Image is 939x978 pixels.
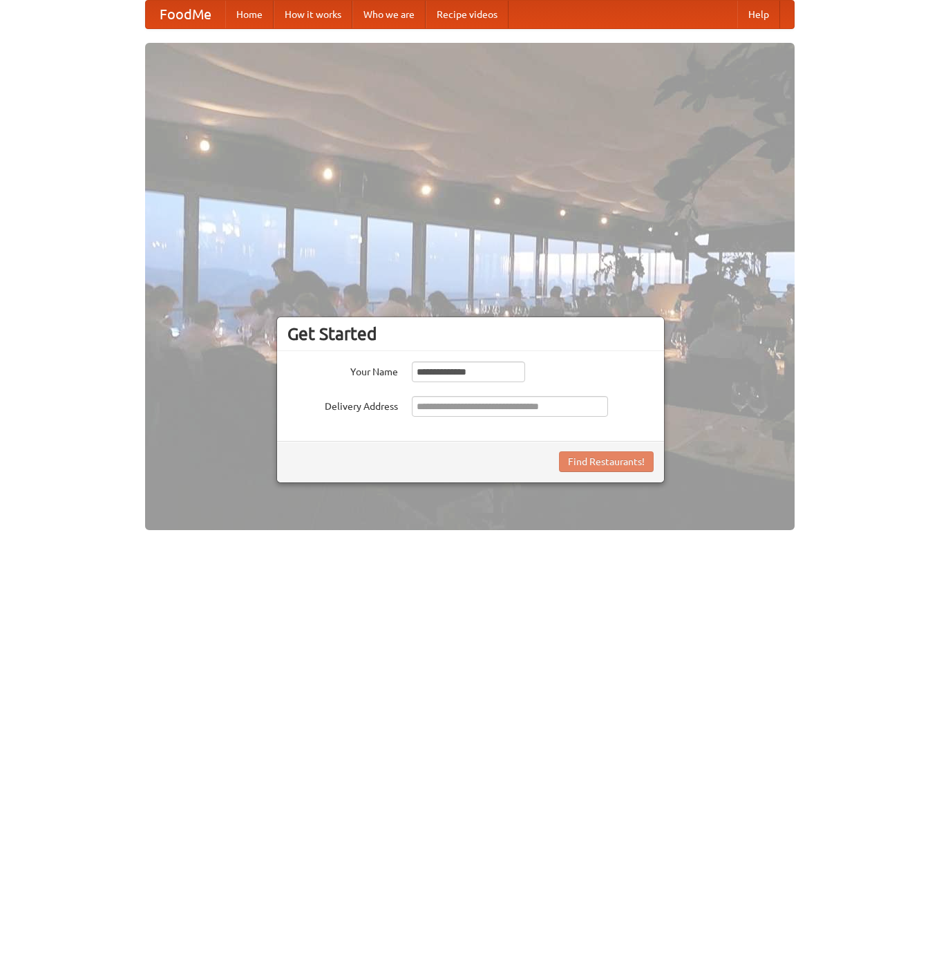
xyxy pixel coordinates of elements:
[146,1,225,28] a: FoodMe
[287,323,654,344] h3: Get Started
[352,1,426,28] a: Who we are
[274,1,352,28] a: How it works
[737,1,780,28] a: Help
[225,1,274,28] a: Home
[287,361,398,379] label: Your Name
[287,396,398,413] label: Delivery Address
[559,451,654,472] button: Find Restaurants!
[426,1,509,28] a: Recipe videos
